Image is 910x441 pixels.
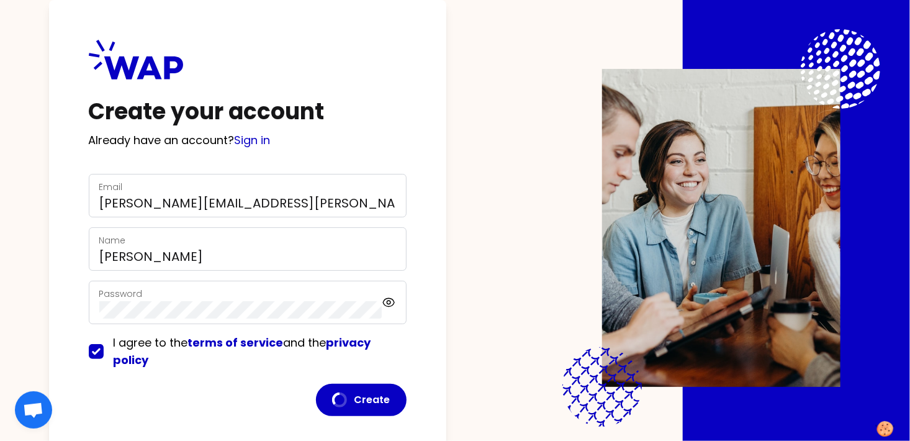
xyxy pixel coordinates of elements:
[316,384,407,416] button: Create
[114,335,371,368] span: I agree to the and the
[235,132,271,148] a: Sign in
[89,132,407,149] p: Already have an account?
[602,69,840,387] img: Description
[114,335,371,368] a: privacy policy
[99,288,143,300] label: Password
[89,99,407,124] h1: Create your account
[15,391,52,429] div: Ouvrir le chat
[188,335,284,350] a: terms of service
[99,181,123,193] label: Email
[99,234,126,247] label: Name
